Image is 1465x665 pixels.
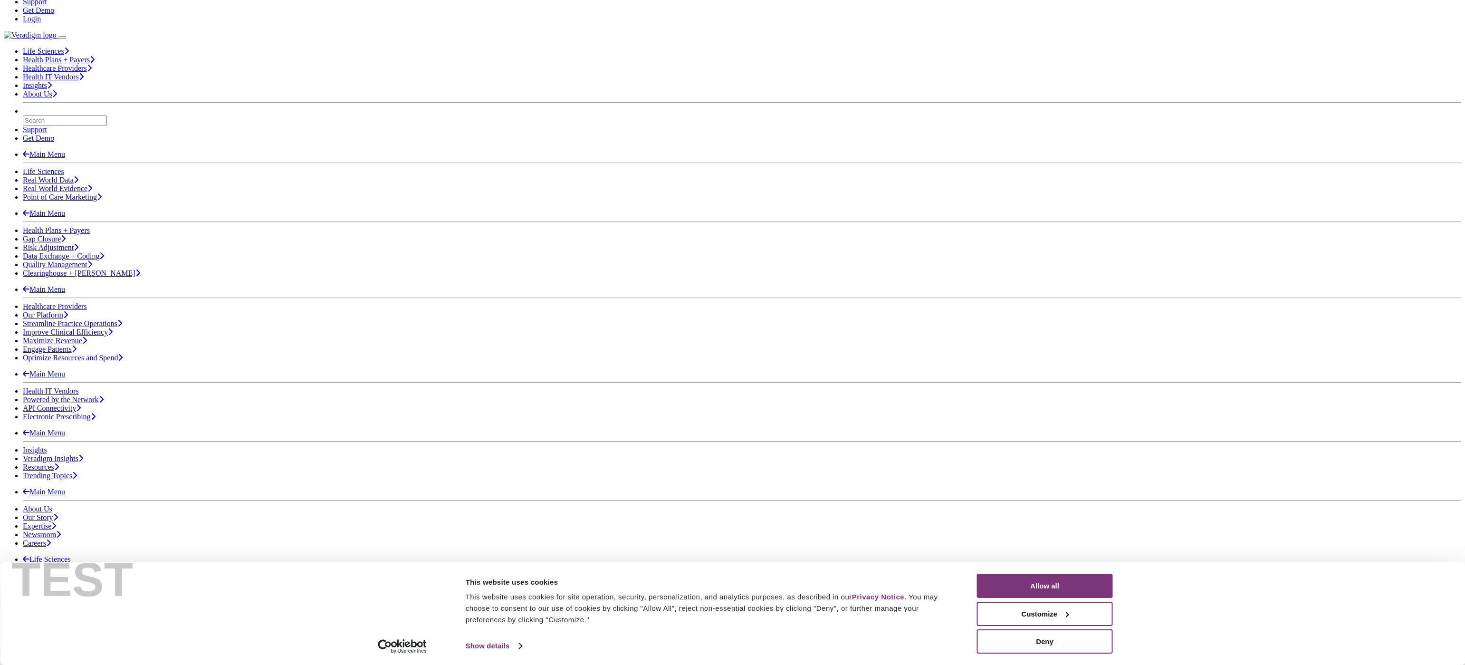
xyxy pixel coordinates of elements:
[23,513,58,521] a: Our Story
[23,370,65,378] a: Main Menu
[4,31,58,39] a: Veradigm logo
[23,64,92,72] a: Healthcare Providers
[23,73,84,81] a: Health IT Vendors
[23,116,107,125] input: Search
[23,47,69,55] a: Life Sciences
[23,354,123,362] a: Optimize Resources and Spend
[23,446,47,454] a: Insights
[23,413,96,421] a: Electronic Prescribing
[23,150,65,158] a: Main Menu
[23,337,87,345] a: Maximize Revenue
[23,395,104,404] a: Powered by the Network
[466,591,956,626] div: This website uses cookies for site operation, security, personalization, and analytics purposes, ...
[23,134,54,142] a: Get Demo
[23,6,54,14] a: Get Demo
[466,577,956,588] div: This website uses cookies
[852,593,904,601] a: Privacy Notice
[23,167,64,175] a: Life Sciences
[23,184,92,193] a: Real World Evidence
[23,429,65,437] a: Main Menu
[977,574,1113,598] button: Allow all
[23,90,57,98] a: About Us
[23,209,65,217] a: Main Menu
[23,387,79,395] a: Health IT Vendors
[23,345,77,353] a: Engage Patients
[23,176,78,184] a: Real World Data
[23,488,65,496] a: Main Menu
[58,36,66,39] button: Toggle Navigation Menu
[977,629,1113,654] button: Deny
[1283,606,1454,654] iframe: Drift Chat Widget
[23,319,122,328] a: Streamline Practice Operations
[23,15,41,23] a: Login
[23,285,65,293] a: Main Menu
[23,81,52,89] a: Insights
[23,454,83,463] a: Veradigm Insights
[23,269,140,277] a: Clearinghouse + [PERSON_NAME]
[23,555,71,563] a: Life Sciences
[23,539,51,547] a: Careers
[23,404,81,412] a: API Connectivity
[23,193,102,201] a: Point of Care Marketing
[23,311,68,319] a: Our Platform
[23,252,104,260] a: Data Exchange + Coding
[23,260,92,269] a: Quality Management
[23,243,78,251] a: Risk Adjustment
[23,226,90,234] a: Health Plans + Payers
[23,522,56,530] a: Expertise
[23,328,113,336] a: Improve Clinical Efficiency
[23,125,47,134] a: Support
[977,602,1113,626] button: Customize
[466,639,522,653] a: Show details
[23,472,77,480] a: Trending Topics
[23,302,87,310] a: Healthcare Providers
[23,463,59,471] a: Resources
[4,31,57,39] img: Veradigm logo
[23,505,52,513] a: About Us
[23,56,95,64] a: Health Plans + Payers
[361,639,444,654] a: Usercentrics Cookiebot - opens in a new window
[23,530,61,539] a: Newsroom
[23,235,66,243] a: Gap Closure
